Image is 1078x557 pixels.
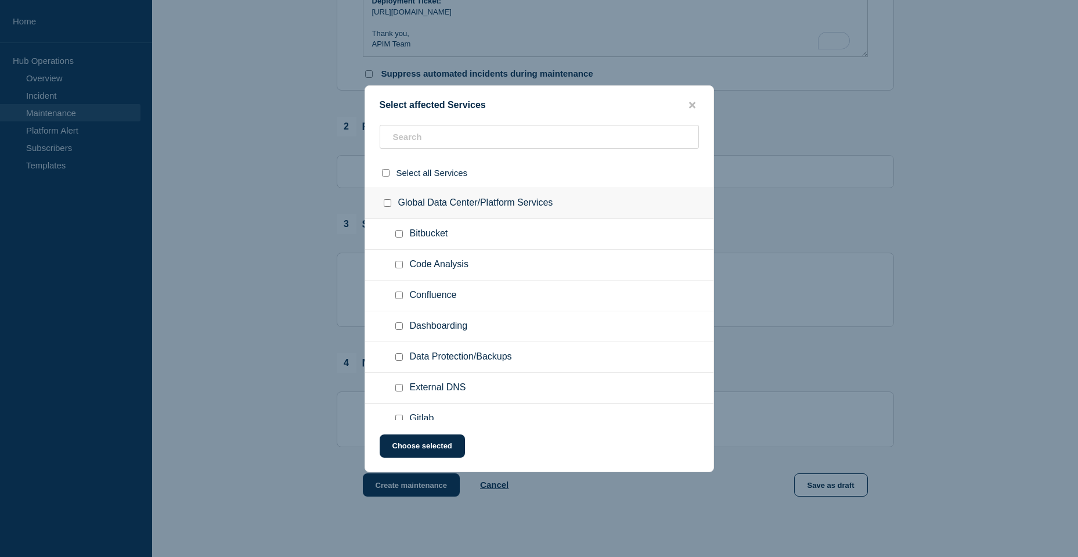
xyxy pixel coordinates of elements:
[396,168,468,178] span: Select all Services
[380,125,699,149] input: Search
[395,384,403,391] input: External DNS checkbox
[410,259,468,271] span: Code Analysis
[382,169,390,177] input: select all checkbox
[410,351,512,363] span: Data Protection/Backups
[384,199,391,207] input: Global Data Center/Platform Services checkbox
[395,261,403,268] input: Code Analysis checkbox
[395,230,403,238] input: Bitbucket checkbox
[686,100,699,111] button: close button
[380,434,465,458] button: Choose selected
[410,382,466,394] span: External DNS
[365,100,713,111] div: Select affected Services
[410,413,434,425] span: Gitlab
[410,228,448,240] span: Bitbucket
[410,321,468,332] span: Dashboarding
[395,415,403,422] input: Gitlab checkbox
[395,322,403,330] input: Dashboarding checkbox
[395,353,403,361] input: Data Protection/Backups checkbox
[365,188,713,219] div: Global Data Center/Platform Services
[410,290,457,301] span: Confluence
[395,292,403,299] input: Confluence checkbox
